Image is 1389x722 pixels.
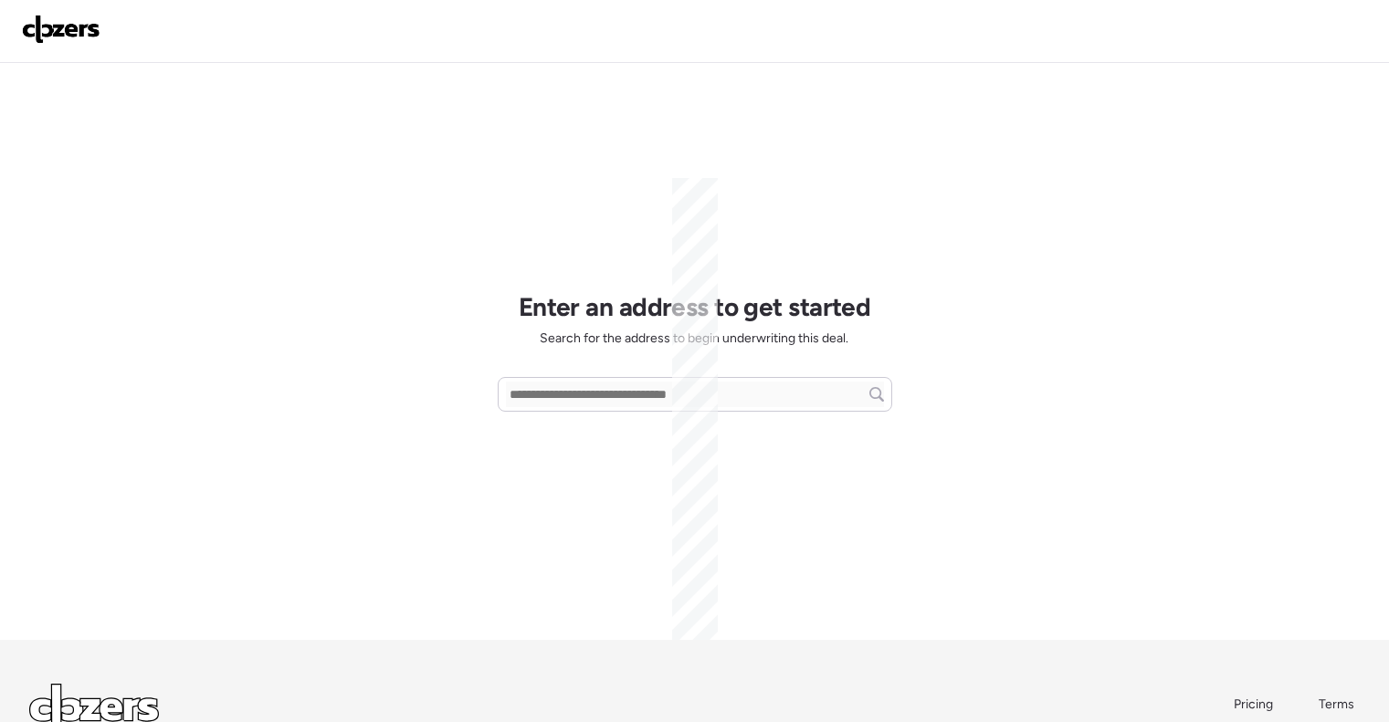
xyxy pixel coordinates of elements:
span: Pricing [1234,696,1273,712]
a: Pricing [1234,696,1275,714]
span: Terms [1319,696,1354,712]
span: Search for the address to begin underwriting this deal. [540,330,848,348]
a: Terms [1319,696,1360,714]
h1: Enter an address to get started [519,291,871,322]
img: Logo [22,15,100,44]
